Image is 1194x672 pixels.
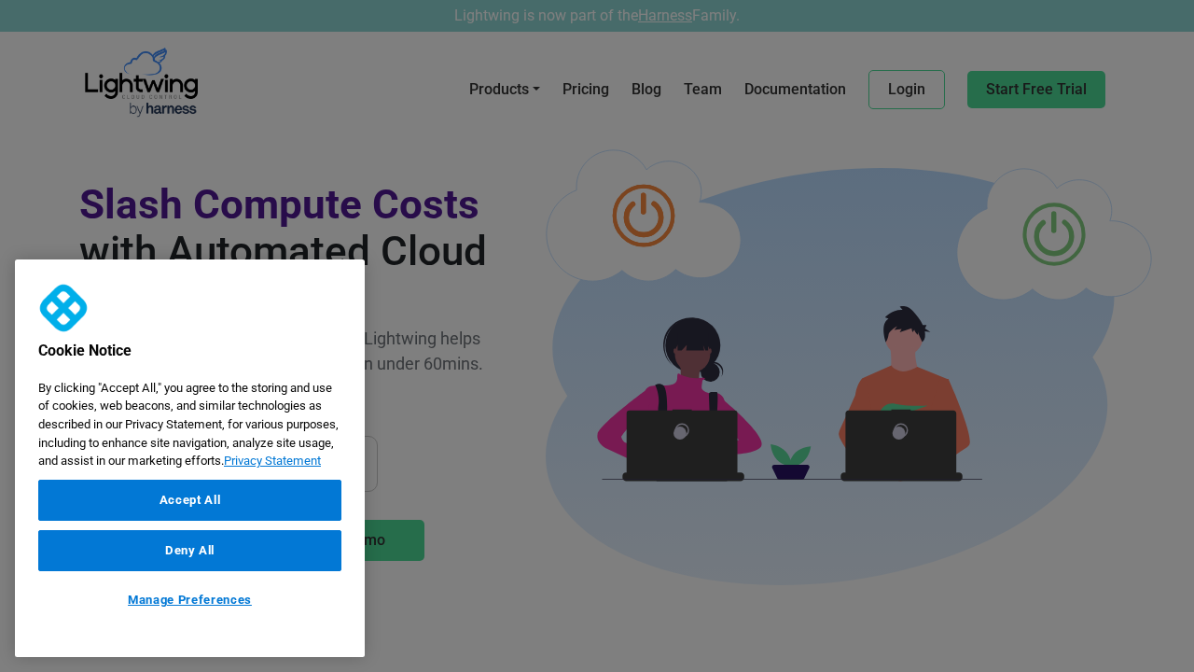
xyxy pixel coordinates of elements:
[38,581,341,620] button: Manage Preferences
[15,370,365,480] div: By clicking "Accept All," you agree to the storing and use of cookies, web beacons, and similar t...
[15,259,365,657] div: Cookie Notice
[15,259,365,657] div: Cookie banner
[15,342,318,370] h2: Cookie Notice
[38,530,341,571] button: Deny All
[224,454,321,468] a: More information about your privacy, opens in a new tab
[38,480,341,521] button: Accept All
[34,278,93,338] img: Company Logo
